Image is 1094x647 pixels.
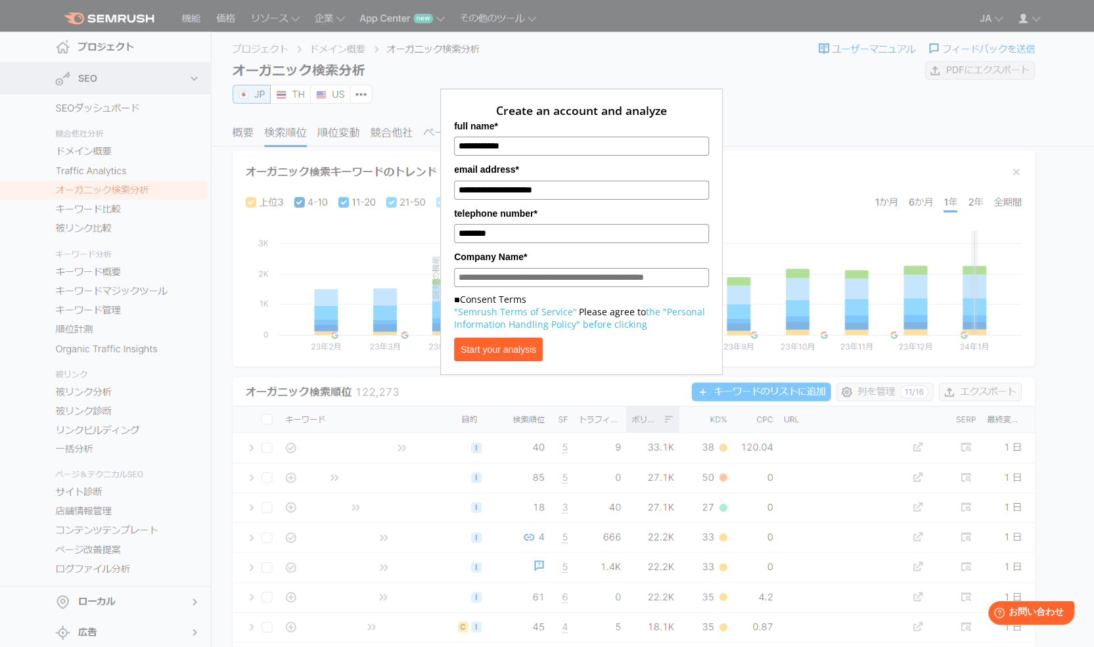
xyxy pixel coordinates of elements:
[454,208,537,219] font: telephone number*
[454,338,543,361] button: Start your analysis
[454,164,519,175] font: email address*
[461,344,536,355] font: Start your analysis
[454,252,527,262] font: Company Name*
[454,293,526,305] font: ■Consent Terms
[496,102,667,118] font: Create an account and analyze
[454,305,705,330] a: the "Personal Information Handling Policy" before clicking
[579,305,646,318] font: Please agree to
[454,305,577,318] a: "Semrush Terms of Service"
[454,121,498,131] font: full name*
[977,596,1080,633] iframe: Help widget launcher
